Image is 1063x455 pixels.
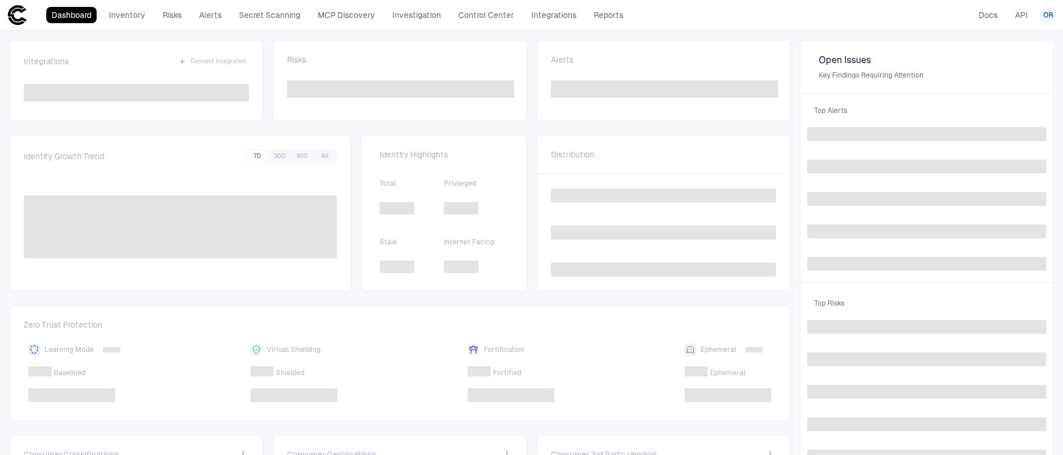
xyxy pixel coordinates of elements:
[1043,10,1053,20] span: OR
[54,368,86,377] span: Baselined
[551,54,573,65] span: Alerts
[1010,7,1033,23] a: API
[807,292,1046,315] span: Top Risks
[104,7,150,23] a: Inventory
[269,151,290,162] button: 30D
[453,7,519,23] a: Control Center
[24,151,104,162] span: Identity Growth Trend
[176,54,249,68] button: Connect Integration
[276,368,304,377] span: Shielded
[710,368,745,377] span: Ephemeral
[314,151,335,162] button: All
[387,7,446,23] a: Investigation
[24,320,776,335] span: Zero Trust Protection
[807,99,1046,122] span: Top Alerts
[444,179,508,188] span: Privileged
[588,7,628,23] a: Reports
[45,345,94,354] span: Learning Mode
[157,7,187,23] a: Risks
[234,7,306,23] a: Secret Scanning
[701,345,736,354] span: Ephemeral
[24,56,69,67] span: Integrations
[444,237,508,247] span: Internet Facing
[194,7,227,23] a: Alerts
[287,54,306,65] span: Risks
[312,7,380,23] a: MCP Discovery
[819,54,1035,66] span: Open Issues
[526,7,582,23] a: Integrations
[46,7,97,23] a: Dashboard
[292,151,312,162] button: 90D
[484,345,524,354] span: Fortification
[1040,7,1056,23] button: OR
[973,7,1003,23] a: Docs
[551,149,594,160] span: Distribution
[493,368,521,377] span: Fortified
[380,237,444,247] span: Stale
[819,71,1035,80] span: Key Findings Requiring Attention
[190,57,247,65] span: Connect Integration
[380,149,508,160] span: Identity Highlights
[267,345,321,354] span: Virtual Shielding
[247,151,267,162] button: 7D
[380,179,444,188] span: Total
